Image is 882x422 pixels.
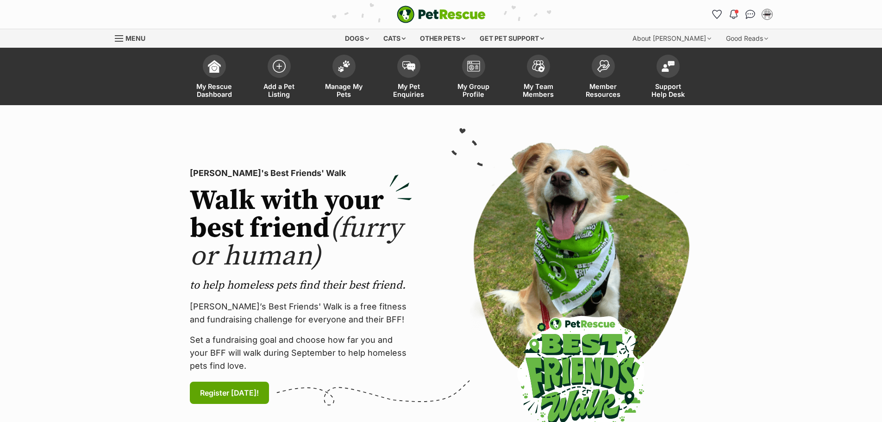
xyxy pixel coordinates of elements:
[273,60,286,73] img: add-pet-listing-icon-0afa8454b4691262ce3f59096e99ab1cd57d4a30225e0717b998d2c9b9846f56.svg
[597,60,610,72] img: member-resources-icon-8e73f808a243e03378d46382f2149f9095a855e16c252ad45f914b54edf8863c.svg
[636,50,701,105] a: Support Help Desk
[208,60,221,73] img: dashboard-icon-eb2f2d2d3e046f16d808141f083e7271f6b2e854fb5c12c21221c1fb7104beca.svg
[338,60,350,72] img: manage-my-pets-icon-02211641906a0b7f246fdf0571729dbe1e7629f14944591b6c1af311fb30b64b.svg
[194,82,235,98] span: My Rescue Dashboard
[200,387,259,398] span: Register [DATE]!
[719,29,775,48] div: Good Reads
[571,50,636,105] a: Member Resources
[710,7,725,22] a: Favourites
[397,6,486,23] img: logo-e224e6f780fb5917bec1dbf3a21bbac754714ae5b6737aabdf751b685950b380.svg
[190,334,412,372] p: Set a fundraising goal and choose how far you and your BFF will walk during September to help hom...
[190,187,412,271] h2: Walk with your best friend
[413,29,472,48] div: Other pets
[760,7,775,22] button: My account
[647,82,689,98] span: Support Help Desk
[376,50,441,105] a: My Pet Enquiries
[397,6,486,23] a: PetRescue
[323,82,365,98] span: Manage My Pets
[467,61,480,72] img: group-profile-icon-3fa3cf56718a62981997c0bc7e787c4b2cf8bcc04b72c1350f741eb67cf2f40e.svg
[377,29,412,48] div: Cats
[190,211,402,274] span: (furry or human)
[190,300,412,326] p: [PERSON_NAME]’s Best Friends' Walk is a free fitness and fundraising challenge for everyone and t...
[190,167,412,180] p: [PERSON_NAME]'s Best Friends' Walk
[453,82,494,98] span: My Group Profile
[532,60,545,72] img: team-members-icon-5396bd8760b3fe7c0b43da4ab00e1e3bb1a5d9ba89233759b79545d2d3fc5d0d.svg
[473,29,550,48] div: Get pet support
[258,82,300,98] span: Add a Pet Listing
[710,7,775,22] ul: Account quick links
[745,10,755,19] img: chat-41dd97257d64d25036548639549fe6c8038ab92f7586957e7f3b1b290dea8141.svg
[518,82,559,98] span: My Team Members
[763,10,772,19] img: Boxer Rescue Network Australia profile pic
[662,61,675,72] img: help-desk-icon-fdf02630f3aa405de69fd3d07c3f3aa587a6932b1a1747fa1d2bba05be0121f9.svg
[115,29,152,46] a: Menu
[247,50,312,105] a: Add a Pet Listing
[190,278,412,293] p: to help homeless pets find their best friend.
[743,7,758,22] a: Conversations
[582,82,624,98] span: Member Resources
[726,7,741,22] button: Notifications
[125,34,145,42] span: Menu
[730,10,737,19] img: notifications-46538b983faf8c2785f20acdc204bb7945ddae34d4c08c2a6579f10ce5e182be.svg
[190,382,269,404] a: Register [DATE]!
[441,50,506,105] a: My Group Profile
[182,50,247,105] a: My Rescue Dashboard
[402,61,415,71] img: pet-enquiries-icon-7e3ad2cf08bfb03b45e93fb7055b45f3efa6380592205ae92323e6603595dc1f.svg
[626,29,718,48] div: About [PERSON_NAME]
[506,50,571,105] a: My Team Members
[312,50,376,105] a: Manage My Pets
[338,29,375,48] div: Dogs
[388,82,430,98] span: My Pet Enquiries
